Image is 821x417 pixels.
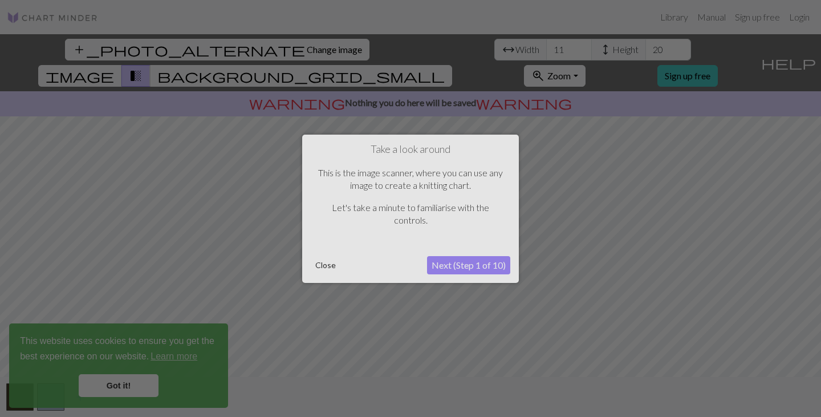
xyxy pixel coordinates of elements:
[311,143,510,155] h1: Take a look around
[316,167,505,192] p: This is the image scanner, where you can use any image to create a knitting chart.
[427,256,510,274] button: Next (Step 1 of 10)
[302,134,519,282] div: Take a look around
[316,201,505,227] p: Let's take a minute to familiarise with the controls.
[311,257,340,274] button: Close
